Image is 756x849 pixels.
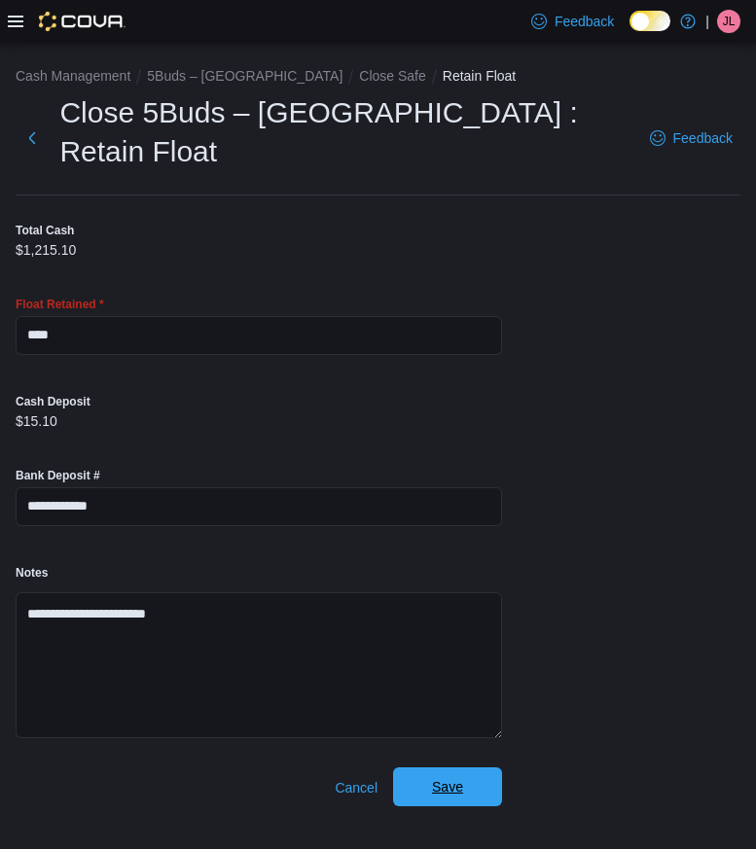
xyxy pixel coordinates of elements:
[16,413,57,429] p: $15.10
[16,394,90,409] label: Cash Deposit
[359,68,425,84] button: Close Safe
[335,778,378,797] span: Cancel
[630,11,670,31] input: Dark Mode
[717,10,740,33] div: Jesse Lemky
[432,777,463,796] span: Save
[443,68,516,84] button: Retain Float
[59,93,630,171] h1: Close 5Buds – [GEOGRAPHIC_DATA] : Retain Float
[16,119,48,158] button: Next
[39,12,126,31] img: Cova
[673,128,733,148] span: Feedback
[16,297,104,312] label: Float Retained *
[723,10,736,33] span: JL
[555,12,614,31] span: Feedback
[16,223,74,238] label: Total Cash
[16,68,130,84] button: Cash Management
[16,565,48,581] label: Notes
[393,767,502,806] button: Save
[16,66,740,89] nav: An example of EuiBreadcrumbs
[327,768,385,807] button: Cancel
[523,2,622,41] a: Feedback
[16,468,100,483] label: Bank Deposit #
[16,242,76,258] p: $1,215.10
[630,31,630,32] span: Dark Mode
[147,68,342,84] button: 5Buds – [GEOGRAPHIC_DATA]
[705,10,709,33] p: |
[642,119,740,158] a: Feedback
